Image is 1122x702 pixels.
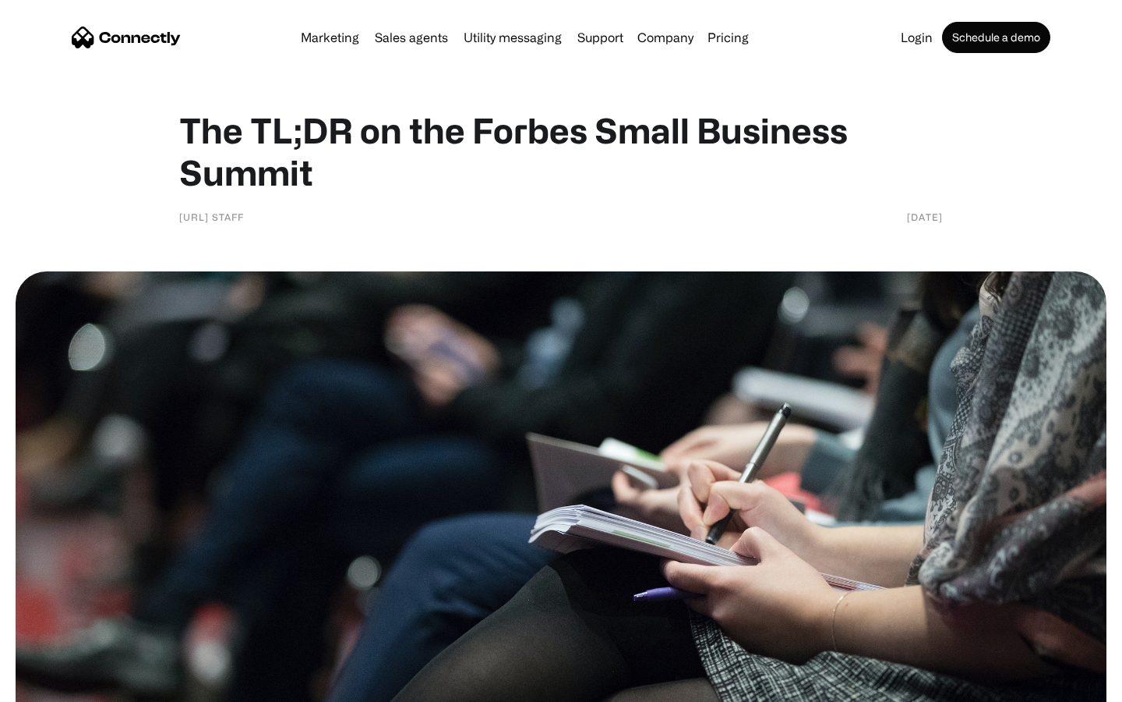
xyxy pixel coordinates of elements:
[179,109,943,193] h1: The TL;DR on the Forbes Small Business Summit
[701,31,755,44] a: Pricing
[637,27,693,48] div: Company
[457,31,568,44] a: Utility messaging
[31,675,93,697] ul: Language list
[295,31,365,44] a: Marketing
[571,31,630,44] a: Support
[942,22,1050,53] a: Schedule a demo
[179,209,244,225] div: [URL] Staff
[369,31,454,44] a: Sales agents
[907,209,943,225] div: [DATE]
[894,31,939,44] a: Login
[16,675,93,697] aside: Language selected: English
